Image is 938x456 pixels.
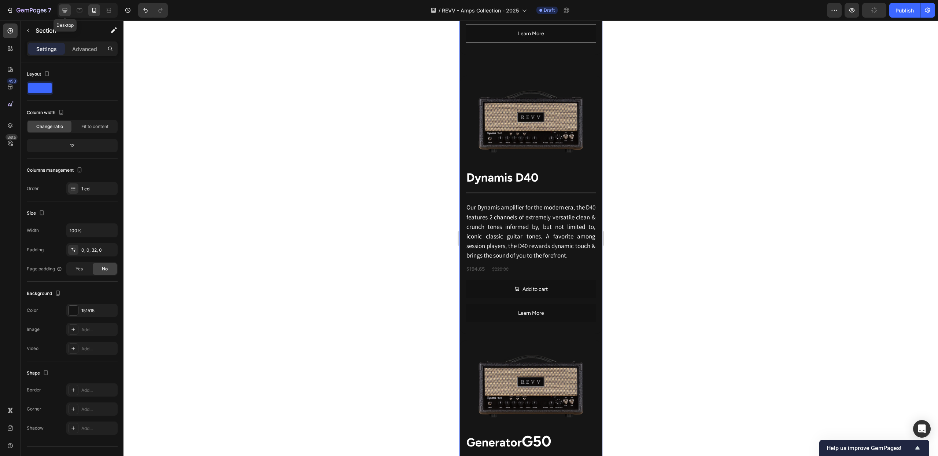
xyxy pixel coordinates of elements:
[81,186,116,192] div: 1 col
[81,327,116,333] div: Add...
[27,307,38,314] div: Color
[7,78,18,84] div: 450
[81,123,108,130] span: Fit to content
[27,326,40,333] div: Image
[5,134,18,140] div: Beta
[27,185,39,192] div: Order
[27,227,39,234] div: Width
[48,6,51,15] p: 7
[36,45,57,53] p: Settings
[81,346,116,352] div: Add...
[27,425,44,431] div: Shadow
[827,444,922,452] button: Show survey - Help us improve GemPages!
[27,406,41,412] div: Corner
[81,247,116,253] div: 0, 0, 32, 0
[27,69,51,79] div: Layout
[27,108,66,118] div: Column width
[102,266,108,272] span: No
[889,3,920,18] button: Publish
[27,345,38,352] div: Video
[81,387,116,394] div: Add...
[27,387,41,393] div: Border
[36,26,96,35] p: Section
[27,247,44,253] div: Padding
[27,289,62,299] div: Background
[36,123,63,130] span: Change ratio
[913,420,931,438] div: Open Intercom Messenger
[895,7,914,14] div: Publish
[3,3,55,18] button: 7
[27,208,46,218] div: Size
[27,368,50,378] div: Shape
[81,406,116,413] div: Add...
[442,7,519,14] span: REVV - Amps Collection - 2025
[72,45,97,53] p: Advanced
[439,7,440,14] span: /
[28,141,116,151] div: 12
[81,307,116,314] div: 151515
[27,266,62,272] div: Page padding
[67,224,117,237] input: Auto
[544,7,555,14] span: Draft
[827,445,913,452] span: Help us improve GemPages!
[81,425,116,432] div: Add...
[27,165,84,175] div: Columns management
[138,3,168,18] div: Undo/Redo
[459,21,602,456] iframe: Design area
[75,266,83,272] span: Yes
